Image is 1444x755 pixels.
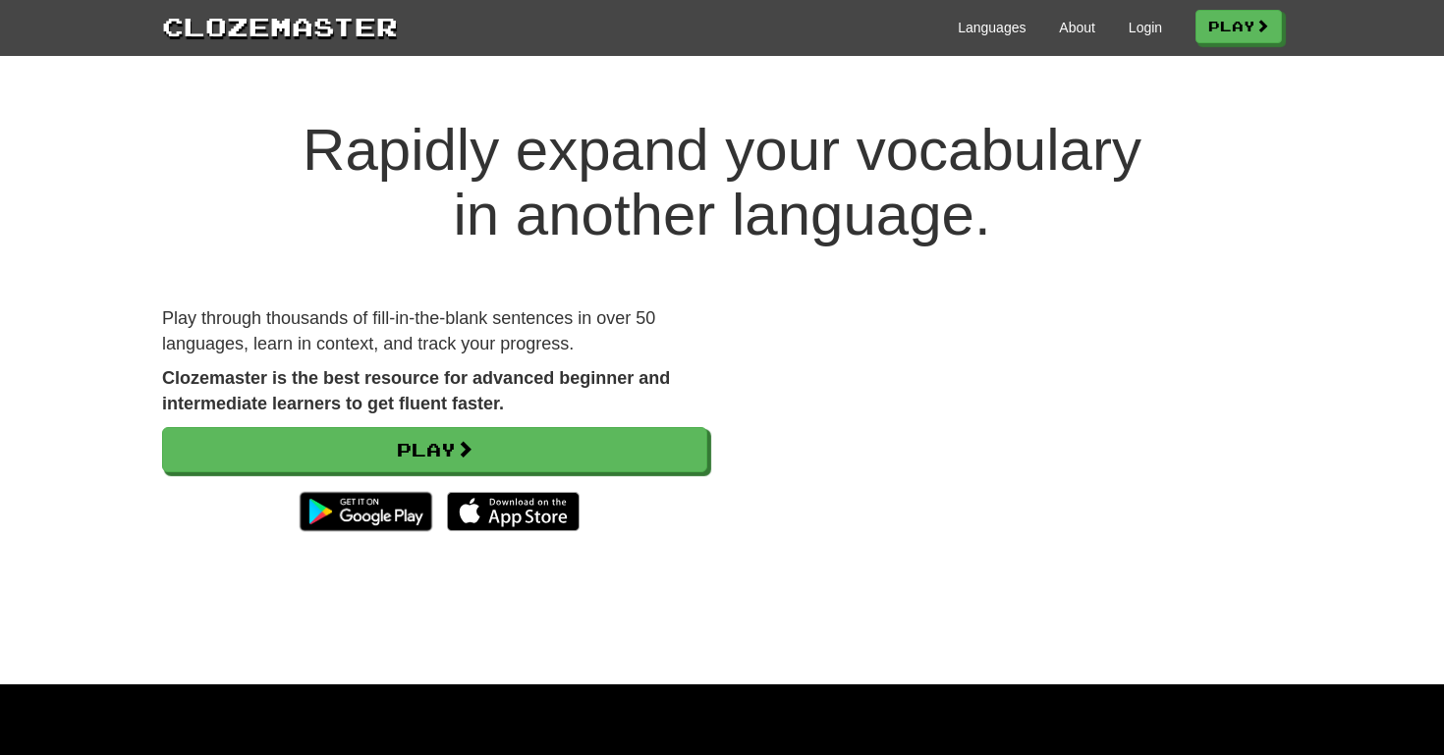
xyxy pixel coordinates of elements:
a: Play [1195,10,1282,43]
a: Clozemaster [162,8,398,44]
a: Play [162,427,707,472]
a: Login [1129,18,1162,37]
a: Languages [958,18,1026,37]
img: Download_on_the_App_Store_Badge_US-UK_135x40-25178aeef6eb6b83b96f5f2d004eda3bffbb37122de64afbaef7... [447,492,580,531]
a: About [1059,18,1095,37]
strong: Clozemaster is the best resource for advanced beginner and intermediate learners to get fluent fa... [162,368,670,413]
p: Play through thousands of fill-in-the-blank sentences in over 50 languages, learn in context, and... [162,306,707,356]
img: Get it on Google Play [290,482,442,541]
